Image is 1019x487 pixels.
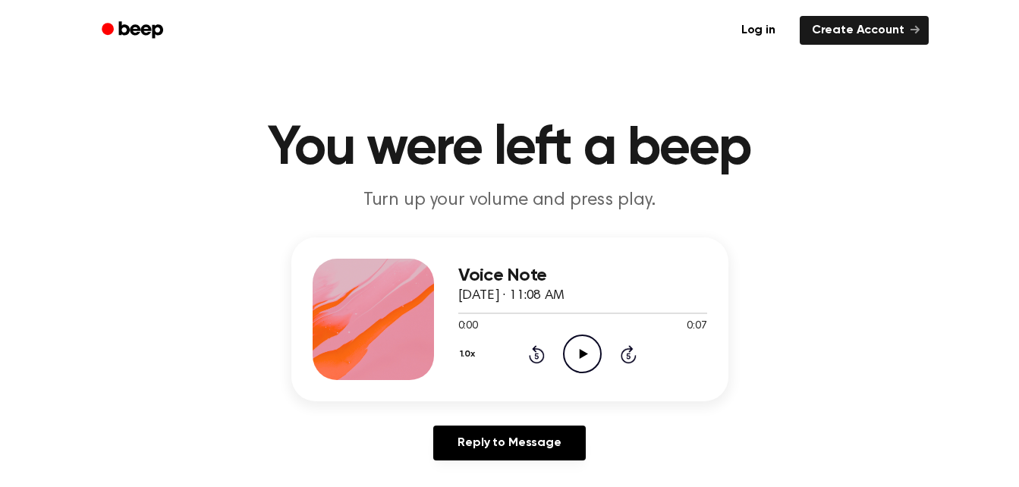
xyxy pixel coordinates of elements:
[458,265,707,286] h3: Voice Note
[458,289,565,303] span: [DATE] · 11:08 AM
[219,188,801,213] p: Turn up your volume and press play.
[91,16,177,46] a: Beep
[687,319,706,335] span: 0:07
[458,319,478,335] span: 0:00
[458,341,481,367] button: 1.0x
[800,16,929,45] a: Create Account
[726,13,791,48] a: Log in
[121,121,898,176] h1: You were left a beep
[433,426,585,460] a: Reply to Message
